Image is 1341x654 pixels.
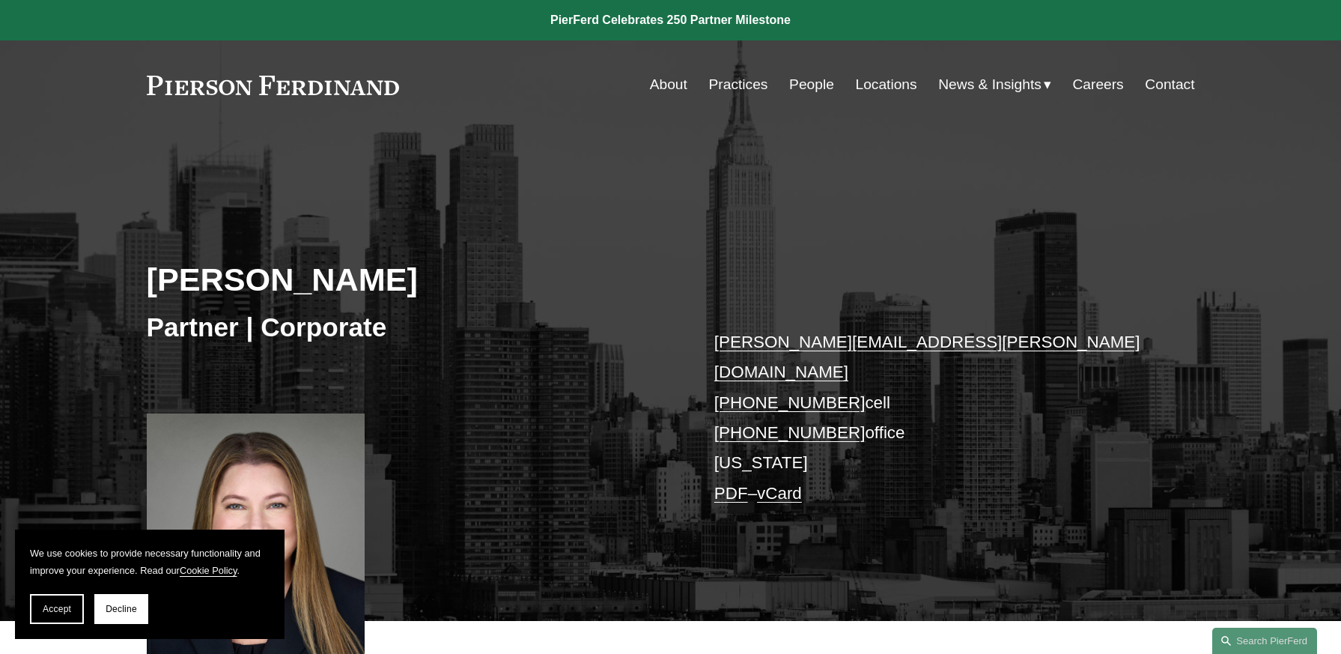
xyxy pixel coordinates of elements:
[714,423,866,442] a: [PHONE_NUMBER]
[650,70,687,99] a: About
[1072,70,1123,99] a: Careers
[180,565,237,576] a: Cookie Policy
[30,594,84,624] button: Accept
[94,594,148,624] button: Decline
[714,327,1151,509] p: cell office [US_STATE] –
[938,72,1042,98] span: News & Insights
[709,70,768,99] a: Practices
[30,545,270,579] p: We use cookies to provide necessary functionality and improve your experience. Read our .
[855,70,916,99] a: Locations
[757,484,802,503] a: vCard
[147,311,671,344] h3: Partner | Corporate
[43,604,71,614] span: Accept
[714,484,748,503] a: PDF
[1212,628,1317,654] a: Search this site
[106,604,137,614] span: Decline
[789,70,834,99] a: People
[938,70,1051,99] a: folder dropdown
[714,393,866,412] a: [PHONE_NUMBER]
[714,333,1140,381] a: [PERSON_NAME][EMAIL_ADDRESS][PERSON_NAME][DOMAIN_NAME]
[15,530,285,639] section: Cookie banner
[1145,70,1194,99] a: Contact
[147,260,671,299] h2: [PERSON_NAME]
